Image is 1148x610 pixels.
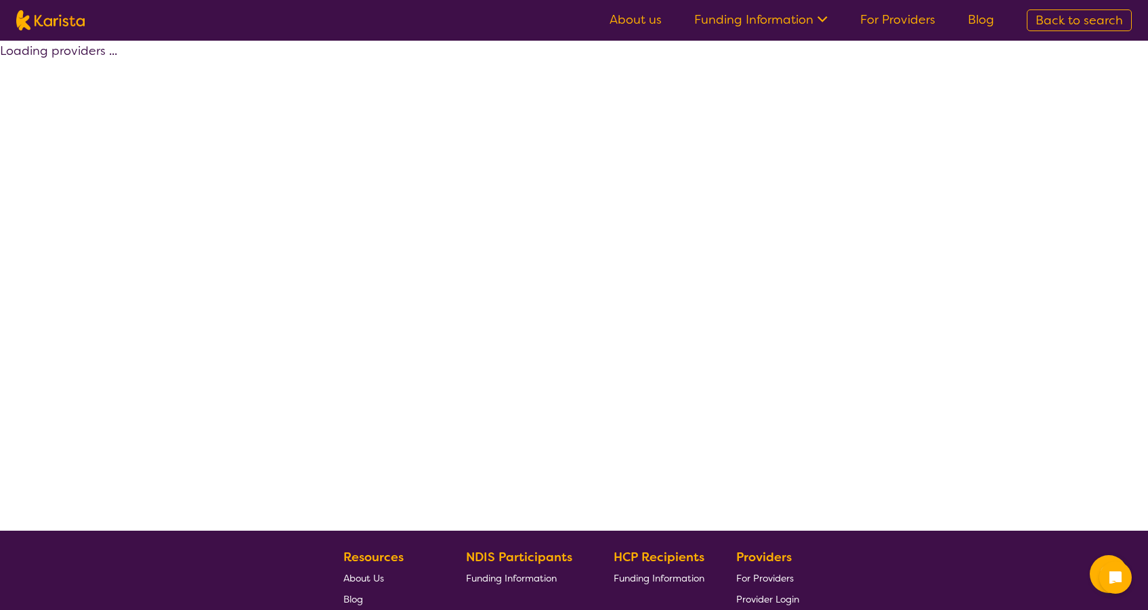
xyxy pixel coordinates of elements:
a: Blog [968,12,994,28]
a: Funding Information [466,567,582,588]
b: Resources [343,549,404,565]
a: Provider Login [736,588,799,609]
span: About Us [343,572,384,584]
span: Funding Information [614,572,704,584]
span: Blog [343,593,363,605]
b: Providers [736,549,792,565]
button: Channel Menu [1090,555,1128,593]
span: For Providers [736,572,794,584]
span: Provider Login [736,593,799,605]
span: Back to search [1036,12,1123,28]
span: Funding Information [466,572,557,584]
a: Back to search [1027,9,1132,31]
a: About us [610,12,662,28]
a: Funding Information [694,12,828,28]
b: HCP Recipients [614,549,704,565]
a: Blog [343,588,434,609]
a: For Providers [736,567,799,588]
a: About Us [343,567,434,588]
img: Karista logo [16,10,85,30]
b: NDIS Participants [466,549,572,565]
a: Funding Information [614,567,704,588]
a: For Providers [860,12,935,28]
